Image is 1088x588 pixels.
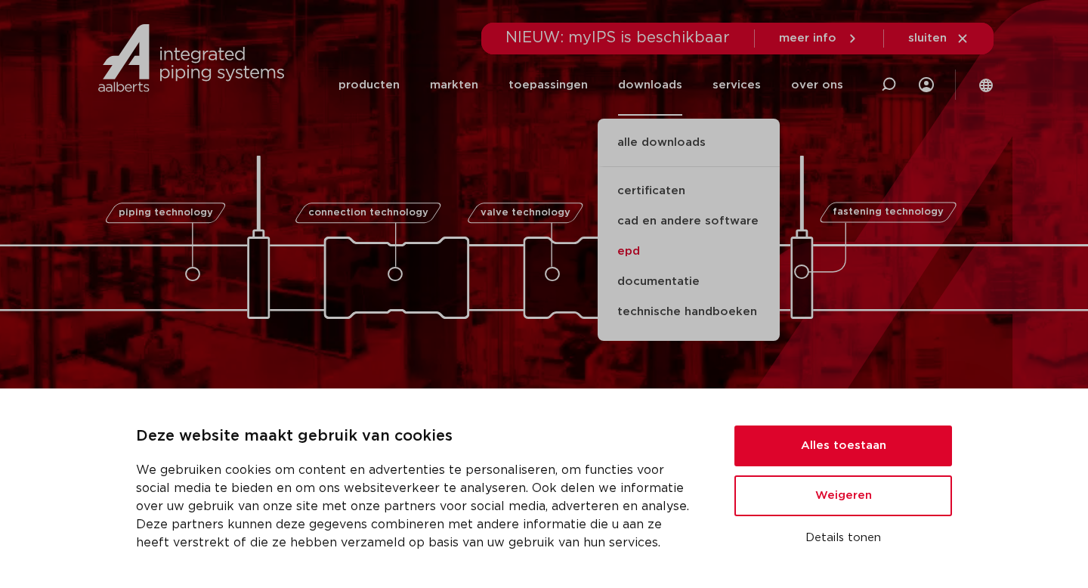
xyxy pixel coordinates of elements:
span: piping technology [118,208,212,218]
nav: Menu [338,54,843,116]
span: meer info [779,32,836,44]
span: valve technology [480,208,570,218]
a: alle downloads [598,134,780,167]
img: tab_keywords_by_traffic_grey.svg [148,88,160,100]
p: We gebruiken cookies om content en advertenties te personaliseren, om functies voor social media ... [136,461,698,552]
a: documentatie [598,267,780,297]
div: v 4.0.25 [42,24,74,36]
div: Keywords op verkeer [165,89,258,99]
a: sluiten [908,32,969,45]
a: certificaten [598,176,780,206]
a: toepassingen [508,54,588,116]
img: logo_orange.svg [24,24,36,36]
a: producten [338,54,400,116]
button: Alles toestaan [734,426,952,466]
p: Deze website maakt gebruik van cookies [136,425,698,449]
a: meer info [779,32,859,45]
img: tab_domain_overview_orange.svg [42,88,54,100]
span: fastening technology [833,208,944,218]
span: NIEUW: myIPS is beschikbaar [505,30,730,45]
div: Domein: [DOMAIN_NAME] [39,39,166,51]
button: Weigeren [734,475,952,516]
span: connection technology [308,208,428,218]
a: epd [598,237,780,267]
a: cad en andere software [598,206,780,237]
a: technische handboeken [598,297,780,327]
img: website_grey.svg [24,39,36,51]
a: services [712,54,761,116]
div: Domeinoverzicht [58,89,132,99]
a: markten [430,54,478,116]
span: sluiten [908,32,947,44]
div: my IPS [919,54,934,116]
a: downloads [618,54,682,116]
button: Details tonen [734,525,952,551]
a: over ons [791,54,843,116]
